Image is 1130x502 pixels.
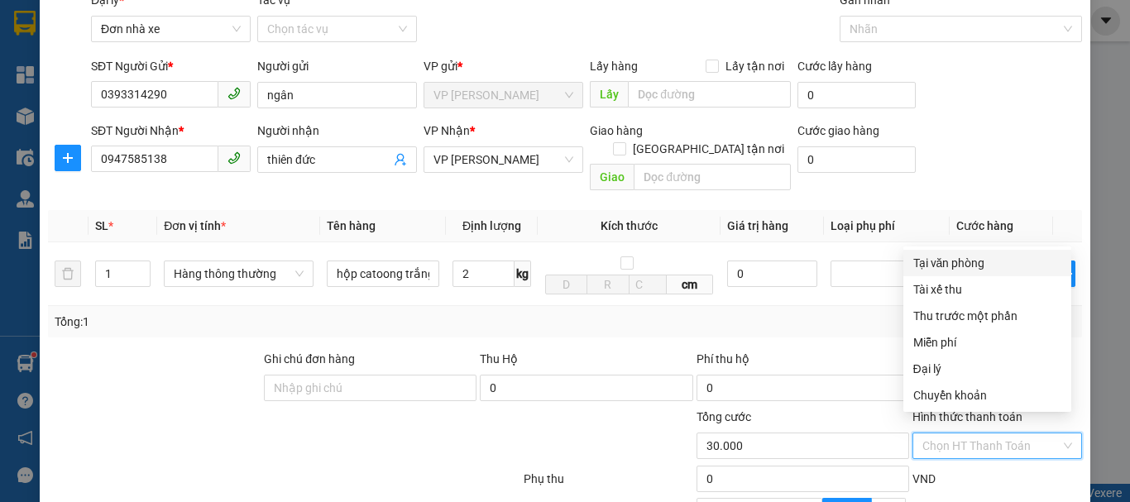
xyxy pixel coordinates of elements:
span: Website [177,88,216,100]
strong: CÔNG TY TNHH VĨNH QUANG [138,28,363,45]
input: Ghi chú đơn hàng [264,375,476,401]
span: phone [227,87,241,100]
strong: PHIẾU GỬI HÀNG [184,49,318,66]
div: Tại văn phòng [913,254,1061,272]
input: 0 [727,261,817,287]
div: VP gửi [424,57,583,75]
span: Thu Hộ [480,352,518,366]
input: Dọc đường [628,81,791,108]
div: SĐT Người Gửi [91,57,251,75]
span: phone [227,151,241,165]
span: Tổng cước [697,410,751,423]
span: VND [912,472,936,485]
label: Hình thức thanh toán [912,410,1022,423]
span: kg [515,261,531,287]
span: cm [667,275,714,294]
div: Người gửi [257,57,417,75]
div: Phí thu hộ [697,350,909,375]
strong: : [DOMAIN_NAME] [177,85,323,101]
input: Dọc đường [634,164,791,190]
input: C [629,275,667,294]
img: logo [21,26,98,103]
span: user-add [394,153,407,166]
div: Thu trước một phần [913,307,1061,325]
span: Tên hàng [327,219,376,232]
span: VP Linh Đàm [433,83,573,108]
span: Giao [590,164,634,190]
span: [GEOGRAPHIC_DATA] tận nơi [626,140,791,158]
span: SL [95,219,108,232]
span: plus [55,151,80,165]
span: Lấy hàng [590,60,638,73]
span: Lấy [590,81,628,108]
span: Đơn nhà xe [101,17,241,41]
span: Giao hàng [590,124,643,137]
span: Giá trị hàng [727,219,788,232]
div: Chuyển khoản [913,386,1061,404]
span: Lấy tận nơi [719,57,791,75]
th: Loại phụ phí [824,210,950,242]
div: Tài xế thu [913,280,1061,299]
div: SĐT Người Nhận [91,122,251,140]
span: Đơn vị tính [164,219,226,232]
input: Cước lấy hàng [797,82,916,108]
button: plus [55,145,81,171]
span: Cước hàng [956,219,1013,232]
label: Cước lấy hàng [797,60,872,73]
input: D [545,275,587,294]
span: Hàng thông thường [174,261,304,286]
div: Phụ thu [522,470,695,499]
span: Kích thước [601,219,658,232]
label: Cước giao hàng [797,124,879,137]
span: VP LÊ HỒNG PHONG [433,147,573,172]
span: Định lượng [462,219,521,232]
input: R [587,275,629,294]
strong: Hotline : 0889 23 23 23 [197,69,304,82]
input: Cước giao hàng [797,146,916,173]
label: Ghi chú đơn hàng [264,352,355,366]
span: VP Nhận [424,124,470,137]
input: VD: Bàn, Ghế [327,261,439,287]
div: Đại lý [913,360,1061,378]
button: delete [55,261,81,287]
div: Miễn phí [913,333,1061,351]
div: Tổng: 1 [55,313,438,331]
div: Người nhận [257,122,417,140]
